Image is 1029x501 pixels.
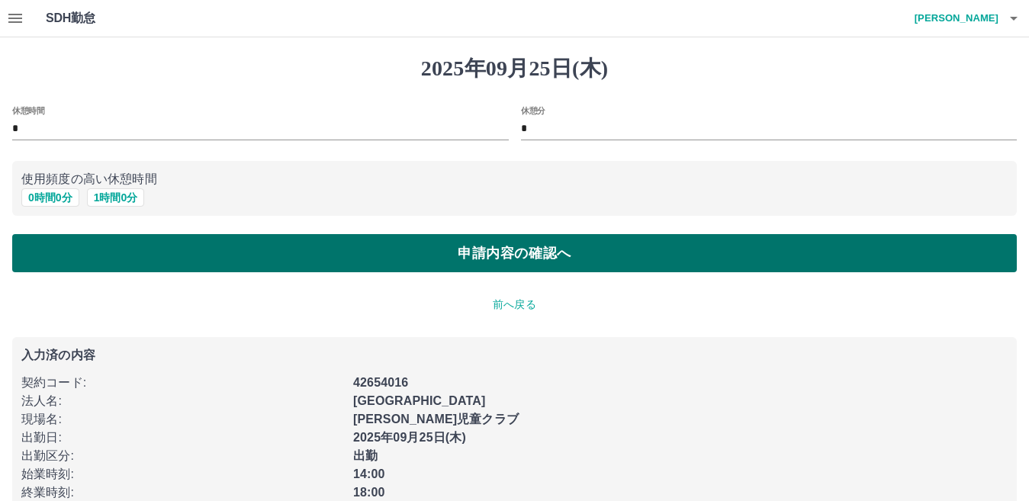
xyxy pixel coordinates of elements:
h1: 2025年09月25日(木) [12,56,1017,82]
b: 14:00 [353,467,385,480]
p: 法人名 : [21,392,344,410]
p: 使用頻度の高い休憩時間 [21,170,1008,188]
button: 1時間0分 [87,188,145,207]
b: [PERSON_NAME]児童クラブ [353,413,519,426]
p: 契約コード : [21,374,344,392]
p: 出勤区分 : [21,447,344,465]
p: 始業時刻 : [21,465,344,483]
b: 18:00 [353,486,385,499]
p: 出勤日 : [21,429,344,447]
p: 入力済の内容 [21,349,1008,361]
b: 2025年09月25日(木) [353,431,466,444]
label: 休憩時間 [12,104,44,116]
b: 42654016 [353,376,408,389]
button: 0時間0分 [21,188,79,207]
label: 休憩分 [521,104,545,116]
p: 現場名 : [21,410,344,429]
b: [GEOGRAPHIC_DATA] [353,394,486,407]
p: 前へ戻る [12,297,1017,313]
b: 出勤 [353,449,378,462]
button: 申請内容の確認へ [12,234,1017,272]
